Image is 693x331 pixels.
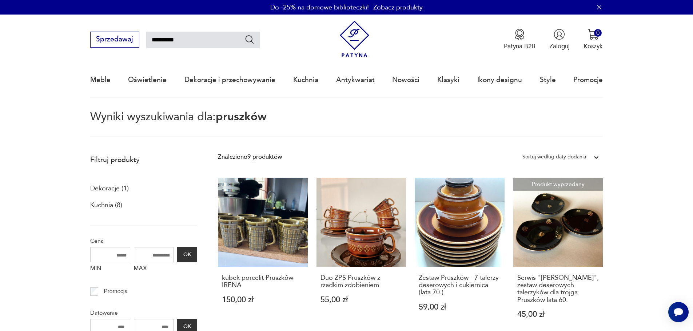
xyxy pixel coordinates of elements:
img: Ikona medalu [514,29,525,40]
label: MAX [134,262,174,276]
p: Zaloguj [549,42,570,51]
a: Nowości [392,63,419,97]
a: Style [540,63,556,97]
iframe: Smartsupp widget button [668,302,689,322]
a: Ikony designu [477,63,522,97]
a: Oświetlenie [128,63,167,97]
p: 45,00 zł [517,311,599,318]
p: 150,00 zł [222,296,304,304]
button: 0Koszyk [584,29,603,51]
button: Zaloguj [549,29,570,51]
p: Do -25% na domowe biblioteczki! [270,3,369,12]
p: Patyna B2B [504,42,535,51]
span: pruszków [216,109,267,124]
p: Koszyk [584,42,603,51]
a: Ikona medaluPatyna B2B [504,29,535,51]
button: Szukaj [244,34,255,45]
a: Klasyki [437,63,459,97]
a: Meble [90,63,111,97]
a: Promocje [573,63,603,97]
h3: Zestaw Pruszków - 7 talerzy deserowych i cukiernica (lata 70.) [419,274,501,296]
a: Kuchnia (8) [90,199,122,211]
h3: kubek porcelit Pruszków IRENA [222,274,304,289]
button: OK [177,247,197,262]
img: Patyna - sklep z meblami i dekoracjami vintage [336,21,373,57]
p: Promocja [104,287,128,296]
p: 55,00 zł [320,296,402,304]
div: 0 [594,29,602,37]
p: Datowanie [90,308,197,318]
label: MIN [90,262,130,276]
a: Dekoracje i przechowywanie [184,63,275,97]
p: Cena [90,236,197,246]
img: Ikonka użytkownika [554,29,565,40]
div: Sortuj według daty dodania [522,152,586,162]
a: Dekoracje (1) [90,182,129,195]
a: Sprzedawaj [90,37,139,43]
a: Zobacz produkty [373,3,423,12]
button: Patyna B2B [504,29,535,51]
p: Filtruj produkty [90,155,197,165]
p: Wyniki wyszukiwania dla: [90,112,603,137]
h3: Serwis "[PERSON_NAME]", zestaw deserowych talerzyków dla trojga Pruszków lata 60. [517,274,599,304]
h3: Duo ZPS Pruszków z rzadkim zdobieniem [320,274,402,289]
img: Ikona koszyka [588,29,599,40]
p: 59,00 zł [419,303,501,311]
button: Sprzedawaj [90,32,139,48]
a: Antykwariat [336,63,375,97]
a: Kuchnia [293,63,318,97]
div: Znaleziono 9 produktów [218,152,282,162]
